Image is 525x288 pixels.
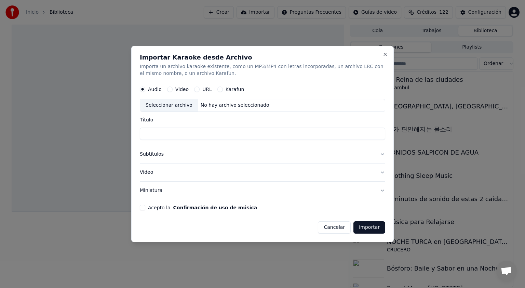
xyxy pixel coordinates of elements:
button: Miniatura [140,182,385,199]
label: Audio [148,87,162,92]
button: Subtítulos [140,145,385,163]
p: Importa un archivo karaoke existente, como un MP3/MP4 con letras incorporadas, un archivo LRC con... [140,63,385,77]
button: Cancelar [318,221,351,234]
h2: Importar Karaoke desde Archivo [140,54,385,61]
button: Acepto la [173,205,257,210]
label: Karafun [226,87,244,92]
label: Acepto la [148,205,257,210]
button: Importar [353,221,385,234]
label: Video [175,87,189,92]
div: Seleccionar archivo [140,99,198,112]
button: Video [140,163,385,181]
label: URL [202,87,212,92]
label: Título [140,117,385,122]
div: No hay archivo seleccionado [198,102,272,109]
